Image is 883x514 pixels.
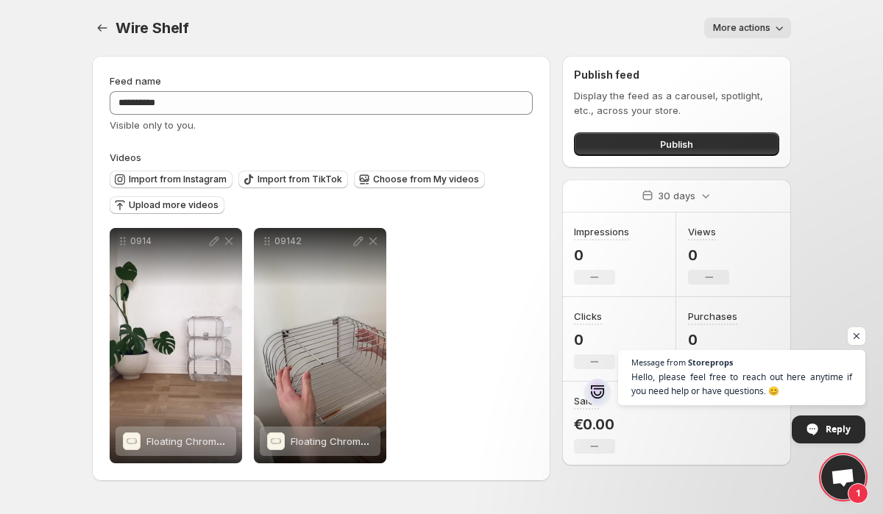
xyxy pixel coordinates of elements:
[291,435,439,447] span: Floating Chrome Wire Wall Shelf
[574,309,602,324] h3: Clicks
[574,246,629,264] p: 0
[110,171,233,188] button: Import from Instagram
[688,224,716,239] h3: Views
[130,235,207,247] p: 0914
[631,358,686,366] span: Message from
[688,358,733,366] span: Storeprops
[688,331,737,349] p: 0
[821,455,865,499] div: Open chat
[354,171,485,188] button: Choose from My videos
[110,196,224,214] button: Upload more videos
[110,228,242,463] div: 0914Floating Chrome Wire Wall ShelfFloating Chrome Wire Wall Shelf
[688,309,737,324] h3: Purchases
[92,18,113,38] button: Settings
[826,416,851,442] span: Reply
[713,22,770,34] span: More actions
[658,188,695,203] p: 30 days
[129,199,219,211] span: Upload more videos
[574,88,779,118] p: Display the feed as a carousel, spotlight, etc., across your store.
[110,75,161,87] span: Feed name
[123,432,141,450] img: Floating Chrome Wire Wall Shelf
[574,331,615,349] p: 0
[110,119,196,131] span: Visible only to you.
[146,435,295,447] span: Floating Chrome Wire Wall Shelf
[660,137,693,151] span: Publish
[274,235,351,247] p: 09142
[267,432,285,450] img: Floating Chrome Wire Wall Shelf
[110,151,141,163] span: Videos
[574,393,599,408] h3: Sales
[574,224,629,239] h3: Impressions
[129,174,227,185] span: Import from Instagram
[116,19,189,37] span: Wire Shelf
[258,174,342,185] span: Import from TikTok
[238,171,348,188] button: Import from TikTok
[704,18,791,38] button: More actions
[848,483,868,504] span: 1
[574,132,779,156] button: Publish
[631,370,852,398] span: Hello, please feel free to reach out here anytime if you need help or have questions. 😊
[574,68,779,82] h2: Publish feed
[574,415,615,433] p: €0.00
[254,228,386,463] div: 09142Floating Chrome Wire Wall ShelfFloating Chrome Wire Wall Shelf
[373,174,479,185] span: Choose from My videos
[688,246,729,264] p: 0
